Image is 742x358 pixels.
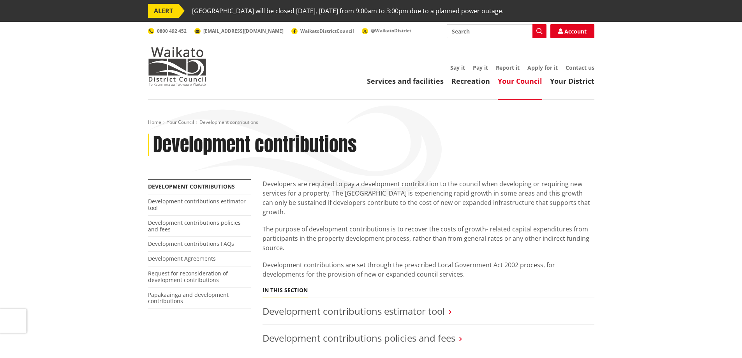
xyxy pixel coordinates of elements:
a: Development contributions estimator tool [263,305,445,317]
a: Report it [496,64,520,71]
a: Development contributions estimator tool [148,198,246,212]
a: Account [550,24,594,38]
a: Contact us [566,64,594,71]
span: ALERT [148,4,179,18]
p: The purpose of development contributions is to recover the costs of growth- related capital expen... [263,224,594,252]
a: Pay it [473,64,488,71]
span: WaikatoDistrictCouncil [300,28,354,34]
span: Development contributions [199,119,258,125]
a: Say it [450,64,465,71]
p: Development contributions are set through the prescribed Local Government Act 2002 process, for d... [263,260,594,279]
a: Apply for it [527,64,558,71]
a: Development Agreements [148,255,216,262]
a: Your Council [167,119,194,125]
a: @WaikatoDistrict [362,27,411,34]
h1: Development contributions [153,134,357,156]
a: Services and facilities [367,76,444,86]
span: 0800 492 452 [157,28,187,34]
a: Development contributions policies and fees [148,219,241,233]
a: [EMAIL_ADDRESS][DOMAIN_NAME] [194,28,284,34]
p: Developers are required to pay a development contribution to the council when developing or requi... [263,179,594,217]
a: Development contributions policies and fees [263,332,455,344]
a: Papakaainga and development contributions [148,291,229,305]
span: [GEOGRAPHIC_DATA] will be closed [DATE], [DATE] from 9:00am to 3:00pm due to a planned power outage. [192,4,504,18]
a: Development contributions FAQs [148,240,234,247]
a: WaikatoDistrictCouncil [291,28,354,34]
a: Your Council [498,76,542,86]
span: [EMAIL_ADDRESS][DOMAIN_NAME] [203,28,284,34]
img: Waikato District Council - Te Kaunihera aa Takiwaa o Waikato [148,47,206,86]
a: Home [148,119,161,125]
a: 0800 492 452 [148,28,187,34]
a: Recreation [451,76,490,86]
nav: breadcrumb [148,119,594,126]
a: Request for reconsideration of development contributions [148,270,228,284]
input: Search input [447,24,546,38]
a: Your District [550,76,594,86]
h5: In this section [263,287,308,294]
a: Development contributions [148,183,235,190]
span: @WaikatoDistrict [371,27,411,34]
